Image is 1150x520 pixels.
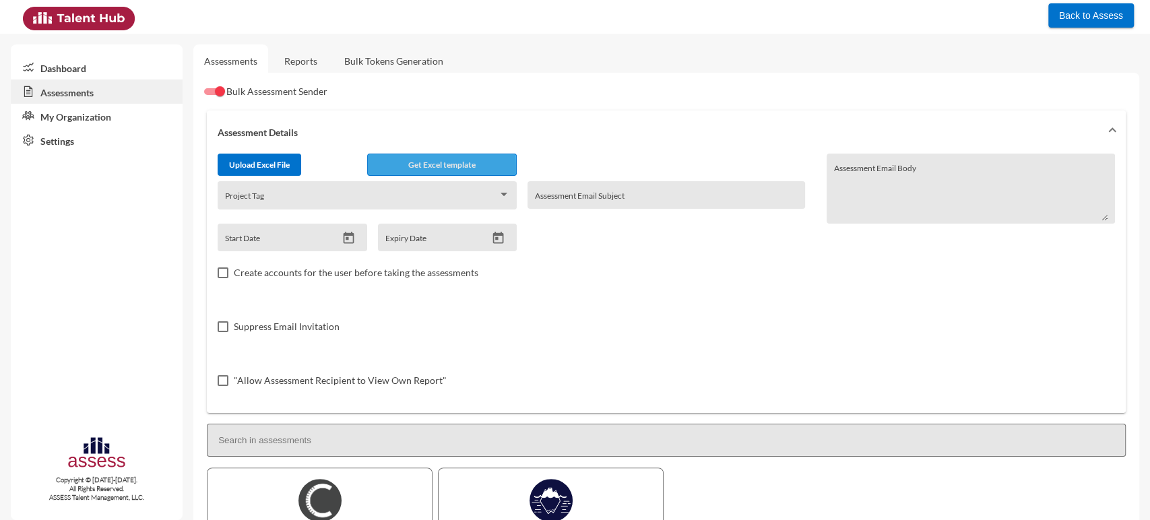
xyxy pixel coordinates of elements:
a: Bulk Tokens Generation [333,44,454,77]
input: Search in assessments [207,424,1126,457]
span: Suppress Email Invitation [234,319,340,335]
a: Settings [11,128,183,152]
img: assesscompany-logo.png [67,435,127,473]
a: Back to Assess [1048,7,1134,22]
button: Upload Excel File [218,154,301,176]
span: Back to Assess [1059,10,1123,21]
span: Get Excel template [408,160,476,170]
span: Upload Excel File [229,160,290,170]
mat-expansion-panel-header: Assessment Details [207,110,1126,154]
p: Copyright © [DATE]-[DATE]. All Rights Reserved. ASSESS Talent Management, LLC. [11,476,183,502]
a: Dashboard [11,55,183,79]
button: Open calendar [337,231,360,245]
span: Bulk Assessment Sender [226,84,327,100]
div: Assessment Details [207,154,1126,413]
mat-panel-title: Assessment Details [218,127,1099,138]
span: Create accounts for the user before taking the assessments [234,265,478,281]
a: Assessments [11,79,183,104]
span: "Allow Assessment Recipient to View Own Report" [234,372,447,389]
button: Open calendar [486,231,510,245]
a: Reports [274,44,328,77]
button: Back to Assess [1048,3,1134,28]
a: Assessments [204,55,257,67]
a: My Organization [11,104,183,128]
button: Get Excel template [367,154,517,176]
